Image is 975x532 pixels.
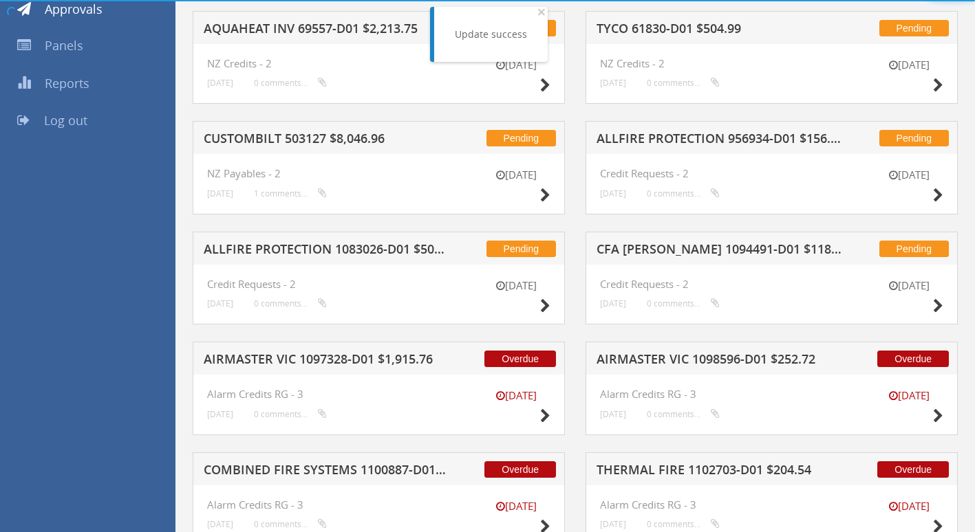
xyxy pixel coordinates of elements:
small: [DATE] [482,58,550,72]
h4: Alarm Credits RG - 3 [600,499,943,511]
small: [DATE] [875,388,943,403]
small: 0 comments... [254,78,327,88]
small: [DATE] [482,388,550,403]
small: 1 comments... [254,188,327,199]
small: [DATE] [207,78,233,88]
small: [DATE] [207,409,233,419]
h5: ALLFIRE PROTECTION 1083026-D01 $509.66 [204,243,449,260]
small: [DATE] [482,278,550,293]
small: [DATE] [600,409,626,419]
small: 0 comments... [254,409,327,419]
small: 0 comments... [254,519,327,529]
span: Overdue [877,461,949,478]
small: [DATE] [600,519,626,529]
h5: CUSTOMBILT 503127 $8,046.96 [204,132,449,149]
h4: Alarm Credits RG - 3 [600,388,943,400]
small: 0 comments... [647,298,720,309]
h5: CFA [PERSON_NAME] 1094491-D01 $118.98 [597,243,842,260]
h4: NZ Payables - 2 [207,168,550,179]
span: Approvals [45,1,103,17]
small: [DATE] [875,168,943,182]
span: Log out [44,112,87,129]
small: 0 comments... [647,188,720,199]
small: [DATE] [482,168,550,182]
h5: ALLFIRE PROTECTION 956934-D01 $156.82 [597,132,842,149]
small: [DATE] [600,188,626,199]
small: [DATE] [875,58,943,72]
small: 0 comments... [647,409,720,419]
small: [DATE] [600,298,626,309]
h5: THERMAL FIRE 1102703-D01 $204.54 [597,463,842,480]
h4: Alarm Credits RG - 3 [207,388,550,400]
span: × [537,2,546,21]
span: Pending [879,20,949,36]
h5: AQUAHEAT INV 69557-D01 $2,213.75 [204,22,449,39]
span: Panels [45,37,83,54]
span: Overdue [484,461,556,478]
small: [DATE] [875,499,943,513]
h5: COMBINED FIRE SYSTEMS 1100887-D01 $2,046.00 [204,463,449,480]
h5: AIRMASTER VIC 1097328-D01 $1,915.76 [204,353,449,370]
span: Pending [486,241,556,257]
small: [DATE] [207,188,233,199]
div: Update success [455,27,527,41]
h4: Alarm Credits RG - 3 [207,499,550,511]
h4: Credit Requests - 2 [600,168,943,179]
small: [DATE] [482,499,550,513]
span: Reports [45,75,89,91]
span: Pending [879,241,949,257]
h5: AIRMASTER VIC 1098596-D01 $252.72 [597,353,842,370]
small: [DATE] [875,278,943,293]
small: [DATE] [207,298,233,309]
h4: NZ Credits - 2 [207,58,550,69]
span: Pending [486,130,556,146]
small: 0 comments... [647,78,720,88]
h4: Credit Requests - 2 [600,278,943,290]
h4: NZ Credits - 2 [600,58,943,69]
span: Pending [879,130,949,146]
small: [DATE] [600,78,626,88]
span: Overdue [484,351,556,367]
small: 0 comments... [647,519,720,529]
h5: TYCO 61830-D01 $504.99 [597,22,842,39]
span: Overdue [877,351,949,367]
small: [DATE] [207,519,233,529]
h4: Credit Requests - 2 [207,278,550,290]
small: 0 comments... [254,298,327,309]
